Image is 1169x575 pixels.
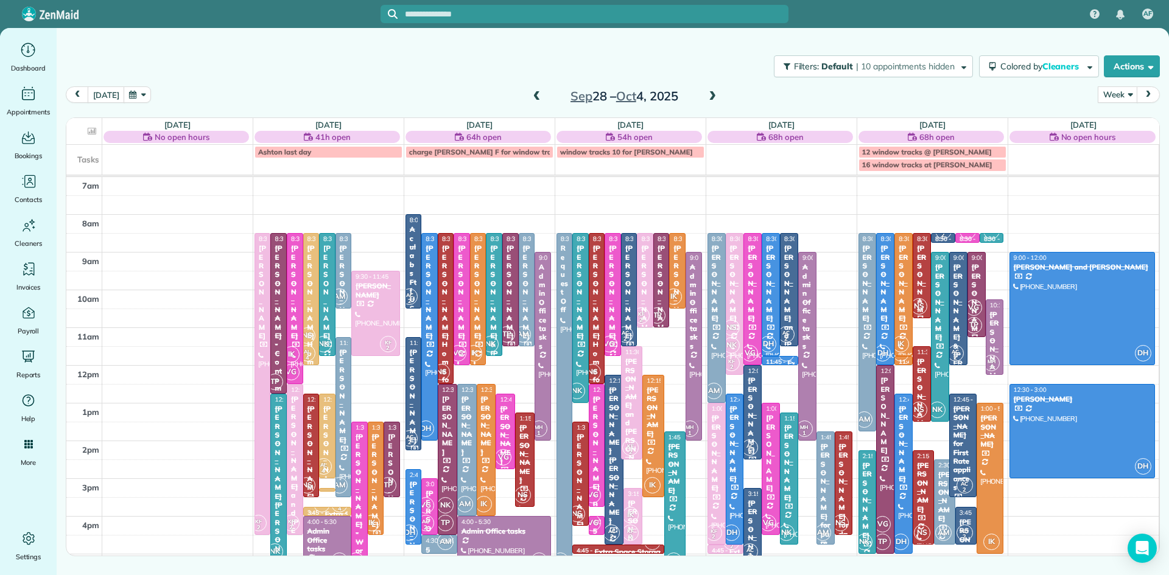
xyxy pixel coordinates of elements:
[323,396,356,403] span: 12:45 - 3:00
[948,352,963,364] small: 2
[458,235,491,243] span: 8:30 - 12:00
[729,405,740,483] div: [PERSON_NAME]
[381,9,398,19] button: Focus search
[299,327,315,344] span: NS
[916,244,927,322] div: [PERSON_NAME]
[961,480,968,487] span: AC
[966,299,982,316] span: VG
[647,377,679,385] span: 12:15 - 3:30
[668,442,682,495] div: [PERSON_NAME]
[874,516,891,532] span: VG
[608,386,620,526] div: [PERSON_NAME] [PERSON_NAME]
[980,414,1000,449] div: [PERSON_NAME]
[332,503,347,515] small: 4
[406,433,413,440] span: AC
[784,423,795,502] div: [PERSON_NAME]
[898,244,909,322] div: [PERSON_NAME]
[628,490,657,498] span: 3:15 - 4:45
[862,160,992,169] span: 16 window tracks at [PERSON_NAME]
[832,515,849,531] span: NS
[291,386,324,394] span: 12:30 - 4:30
[766,235,799,243] span: 8:30 - 11:45
[935,254,964,262] span: 9:00 - 1:30
[15,150,43,162] span: Bookings
[5,215,52,249] a: Cleaners
[981,405,1010,413] span: 1:00 - 5:00
[371,433,381,529] div: [PERSON_NAME]
[1135,458,1151,475] span: DH
[7,106,51,118] span: Appointments
[576,244,585,340] div: [PERSON_NAME]
[706,383,722,399] span: AM
[461,395,473,456] div: [PERSON_NAME]
[442,235,475,243] span: 8:30 - 12:30
[274,244,283,489] div: [PERSON_NAME] - Contempro Dance Theatre
[457,496,473,512] span: AM
[862,244,873,322] div: [PERSON_NAME]
[356,273,388,281] span: 9:30 - 11:45
[953,254,986,262] span: 9:00 - 12:00
[760,515,776,531] span: VG
[474,244,483,340] div: [PERSON_NAME]
[911,402,927,418] span: NS
[500,396,533,403] span: 12:45 - 2:45
[323,244,332,340] div: [PERSON_NAME]
[514,326,531,343] span: AM
[18,325,40,337] span: Payroll
[625,357,639,479] div: [PERSON_NAME] and [PERSON_NAME]
[916,461,930,514] div: [PERSON_NAME]
[5,128,52,162] a: Bookings
[466,345,482,361] span: IK
[893,336,909,352] span: IK
[800,423,809,430] span: MH
[723,337,740,354] span: NK
[658,235,690,243] span: 8:30 - 11:00
[323,405,332,501] div: [PERSON_NAME]
[331,477,348,493] span: AM
[21,456,36,469] span: More
[748,235,781,243] span: 8:30 - 12:00
[418,420,434,437] span: DH
[952,348,959,355] span: AC
[748,490,777,498] span: 3:15 - 5:15
[402,296,417,307] small: 2
[863,235,892,243] span: 8:30 - 1:45
[1070,120,1097,130] a: [DATE]
[5,84,52,118] a: Appointments
[856,411,872,428] span: AM
[258,147,311,156] span: Ashton last day
[724,361,739,373] small: 2
[646,386,660,438] div: [PERSON_NAME]
[797,428,812,439] small: 1
[766,405,795,413] span: 1:00 - 4:30
[911,298,927,315] span: NS
[1137,86,1160,103] button: next
[784,235,817,243] span: 8:30 - 11:30
[331,288,348,305] span: AM
[490,235,523,243] span: 8:30 - 11:45
[821,61,854,72] span: Default
[899,396,932,403] span: 12:45 - 5:00
[388,9,398,19] svg: Focus search
[936,229,951,241] small: 2
[320,461,327,468] span: AL
[919,120,946,130] a: [DATE]
[802,263,813,350] div: Admin Office tasks
[730,396,763,403] span: 12:45 - 4:45
[569,506,585,522] span: NS
[560,147,693,156] span: window tracks 10 for [PERSON_NAME]
[299,477,315,493] span: NS
[989,310,1000,389] div: [PERSON_NAME]
[728,358,735,364] span: KF
[561,235,590,243] span: 8:30 - 5:30
[381,343,396,354] small: 2
[779,333,794,345] small: 2
[929,402,946,418] span: NK
[495,449,511,465] span: VG
[723,319,740,336] span: NS
[617,333,633,345] small: 2
[623,447,638,458] small: 2
[988,358,996,364] span: MH
[765,244,776,322] div: [PERSON_NAME]
[16,281,41,293] span: Invoices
